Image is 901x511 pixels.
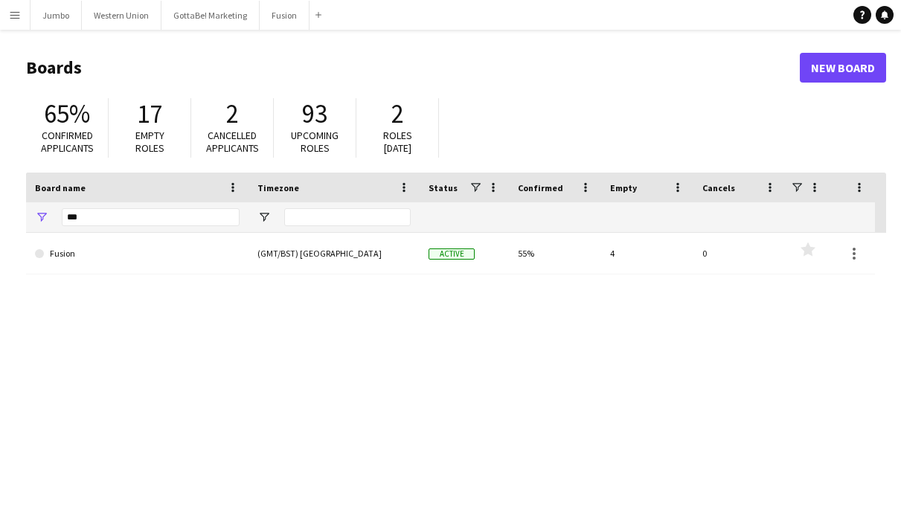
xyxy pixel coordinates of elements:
[257,182,299,193] span: Timezone
[702,182,735,193] span: Cancels
[429,248,475,260] span: Active
[518,182,563,193] span: Confirmed
[391,97,404,130] span: 2
[284,208,411,226] input: Timezone Filter Input
[601,233,693,274] div: 4
[44,97,90,130] span: 65%
[291,129,339,155] span: Upcoming roles
[610,182,637,193] span: Empty
[161,1,260,30] button: GottaBe! Marketing
[206,129,259,155] span: Cancelled applicants
[260,1,310,30] button: Fusion
[135,129,164,155] span: Empty roles
[35,182,86,193] span: Board name
[800,53,886,83] a: New Board
[693,233,786,274] div: 0
[302,97,327,130] span: 93
[82,1,161,30] button: Western Union
[226,97,239,130] span: 2
[35,210,48,224] button: Open Filter Menu
[41,129,94,155] span: Confirmed applicants
[257,210,271,224] button: Open Filter Menu
[35,233,240,274] a: Fusion
[137,97,162,130] span: 17
[62,208,240,226] input: Board name Filter Input
[429,182,458,193] span: Status
[31,1,82,30] button: Jumbo
[509,233,601,274] div: 55%
[26,57,800,79] h1: Boards
[249,233,420,274] div: (GMT/BST) [GEOGRAPHIC_DATA]
[383,129,412,155] span: Roles [DATE]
